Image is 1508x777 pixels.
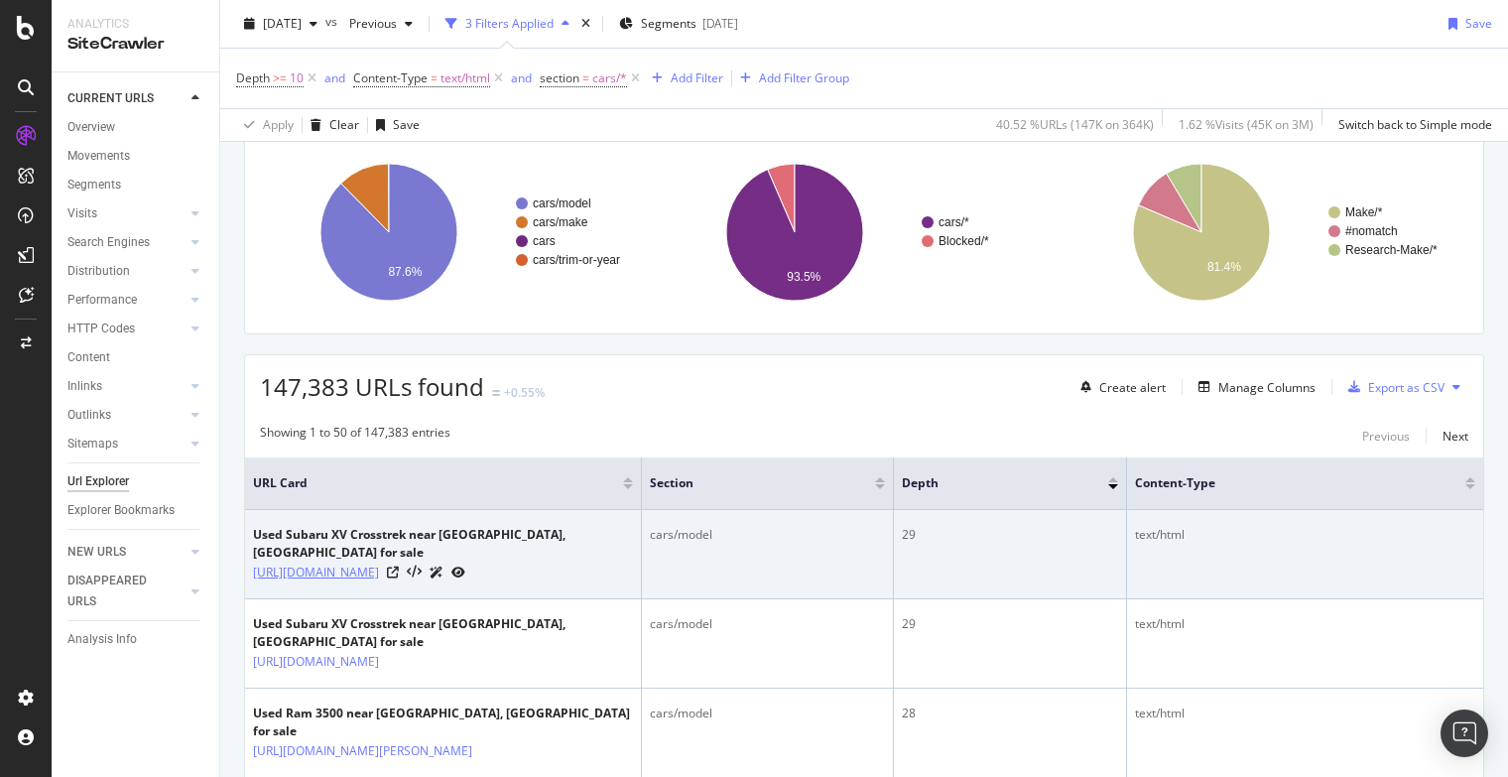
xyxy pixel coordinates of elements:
[511,68,532,87] button: and
[788,270,821,284] text: 93.5%
[67,290,137,311] div: Performance
[533,234,556,248] text: cars
[1340,371,1445,403] button: Export as CSV
[67,629,137,650] div: Analysis Info
[1345,243,1438,257] text: Research-Make/*
[260,370,484,403] span: 147,383 URLs found
[67,290,186,311] a: Performance
[1218,379,1316,396] div: Manage Columns
[1362,424,1410,448] button: Previous
[263,15,302,32] span: 2025 Sep. 21st
[702,15,738,32] div: [DATE]
[533,215,588,229] text: cars/make
[67,232,150,253] div: Search Engines
[582,69,589,86] span: =
[329,116,359,133] div: Clear
[67,261,186,282] a: Distribution
[67,376,102,397] div: Inlinks
[67,471,205,492] a: Url Explorer
[67,146,130,167] div: Movements
[324,69,345,86] div: and
[430,562,443,583] a: AI Url Details
[1099,379,1166,396] div: Create alert
[759,69,849,86] div: Add Filter Group
[260,146,651,319] svg: A chart.
[253,563,379,583] a: [URL][DOMAIN_NAME]
[67,203,97,224] div: Visits
[236,69,270,86] span: Depth
[253,526,633,562] div: Used Subaru XV Crosstrek near [GEOGRAPHIC_DATA], [GEOGRAPHIC_DATA] for sale
[650,705,885,722] div: cars/model
[67,319,186,339] a: HTTP Codes
[67,319,135,339] div: HTTP Codes
[67,16,203,33] div: Analytics
[67,376,186,397] a: Inlinks
[1443,424,1468,448] button: Next
[393,116,420,133] div: Save
[263,116,294,133] div: Apply
[67,542,186,563] a: NEW URLS
[1135,474,1436,492] span: Content-Type
[273,69,287,86] span: >=
[577,14,594,34] div: times
[611,8,746,40] button: Segments[DATE]
[533,253,620,267] text: cars/trim-or-year
[67,88,186,109] a: CURRENT URLS
[465,15,554,32] div: 3 Filters Applied
[236,109,294,141] button: Apply
[1465,15,1492,32] div: Save
[1443,428,1468,445] div: Next
[902,705,1118,722] div: 28
[67,347,110,368] div: Content
[325,13,341,30] span: vs
[341,8,421,40] button: Previous
[1362,428,1410,445] div: Previous
[67,500,205,521] a: Explorer Bookmarks
[1441,710,1488,757] div: Open Intercom Messenger
[666,146,1057,319] svg: A chart.
[67,405,186,426] a: Outlinks
[492,390,500,396] img: Equal
[67,434,186,454] a: Sitemaps
[671,69,723,86] div: Add Filter
[1135,705,1475,722] div: text/html
[67,146,205,167] a: Movements
[67,33,203,56] div: SiteCrawler
[67,542,126,563] div: NEW URLS
[67,629,205,650] a: Analysis Info
[1441,8,1492,40] button: Save
[341,15,397,32] span: Previous
[67,347,205,368] a: Content
[902,615,1118,633] div: 29
[902,526,1118,544] div: 29
[939,234,989,248] text: Blocked/*
[732,66,849,90] button: Add Filter Group
[540,69,579,86] span: section
[388,265,422,279] text: 87.6%
[387,567,399,579] a: Visit Online Page
[368,109,420,141] button: Save
[644,66,723,90] button: Add Filter
[290,65,304,92] span: 10
[650,615,885,633] div: cars/model
[939,215,969,229] text: cars/*
[1135,526,1475,544] div: text/html
[260,424,450,448] div: Showing 1 to 50 of 147,383 entries
[67,117,115,138] div: Overview
[592,65,627,92] span: cars/*
[253,652,379,672] a: [URL][DOMAIN_NAME]
[440,65,490,92] span: text/html
[1072,146,1463,319] svg: A chart.
[504,384,545,401] div: +0.55%
[1345,205,1383,219] text: Make/*
[67,405,111,426] div: Outlinks
[407,566,422,580] button: View HTML Source
[67,88,154,109] div: CURRENT URLS
[253,741,472,761] a: [URL][DOMAIN_NAME][PERSON_NAME]
[67,500,175,521] div: Explorer Bookmarks
[67,571,168,612] div: DISAPPEARED URLS
[511,69,532,86] div: and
